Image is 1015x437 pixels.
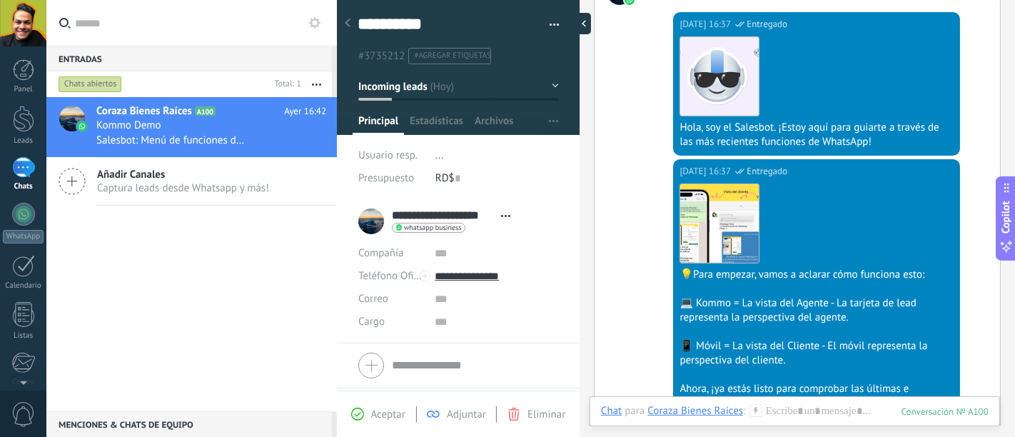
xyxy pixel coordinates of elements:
[46,411,332,437] div: Menciones & Chats de equipo
[414,51,490,61] span: #agregar etiquetas
[358,49,405,63] span: #3735212
[358,265,424,288] button: Teléfono Oficina
[284,104,326,119] span: Ayer 16:42
[96,104,192,119] span: Coraza Bienes Raíces
[680,268,954,282] div: 💡Para empezar, vamos a aclarar cómo funciona esto:
[358,292,388,306] span: Correo
[435,149,444,162] span: ...
[680,164,733,179] div: [DATE] 16:37
[3,85,44,94] div: Panel
[410,114,463,135] span: Estadísticas
[269,77,301,91] div: Total: 1
[358,149,418,162] span: Usuario resp.
[475,114,513,135] span: Archivos
[747,164,787,179] span: Entregado
[358,144,425,167] div: Usuario resp.
[371,408,405,421] span: Aceptar
[680,184,759,263] img: a1fe0784-d51d-4207-99f8-162d97c72c1e
[358,114,398,135] span: Principal
[3,136,44,146] div: Leads
[96,134,248,147] span: Salesbot: Menú de funciones de WhatsApp ¡Desbloquea la mensajería mejorada en WhatsApp! Haz clic ...
[358,288,388,311] button: Correo
[747,17,787,31] span: Entregado
[680,296,954,325] div: 💻 Kommo = La vista del Agente - La tarjeta de lead representa la perspectiva del agente.
[625,404,645,418] span: para
[404,224,461,231] span: whatsapp business
[358,171,414,185] span: Presupuesto
[527,408,565,421] span: Eliminar
[999,201,1014,234] span: Copilot
[59,76,122,93] div: Chats abiertos
[46,46,332,71] div: Entradas
[3,182,44,191] div: Chats
[358,311,424,333] div: Cargo
[195,106,216,116] span: A100
[447,408,486,421] span: Adjuntar
[3,331,44,341] div: Listas
[680,339,954,368] div: 📱 Móvil = La vista del Cliente - El móvil representa la perspectiva del cliente.
[743,404,745,418] span: :
[46,97,337,157] a: avatariconCoraza Bienes RaícesA100Ayer 16:42Kommo DemoSalesbot: Menú de funciones de WhatsApp ¡De...
[680,17,733,31] div: [DATE] 16:37
[96,119,161,133] span: Kommo Demo
[680,121,954,149] div: Hola, soy el Salesbot. ¡Estoy aquí para guiarte a través de las más recientes funciones de WhatsApp!
[570,13,591,34] div: Ocultar
[435,167,559,190] div: RD$
[680,382,954,411] div: Ahora, ¡ya estás listo para comprobar las últimas e interesantes funciones de WhatsApp!
[77,121,87,131] img: icon
[3,230,44,243] div: WhatsApp
[3,281,44,291] div: Calendario
[358,167,425,190] div: Presupuesto
[301,71,332,97] button: Más
[97,181,269,195] span: Captura leads desde Whatsapp y más!
[647,404,743,417] div: Coraza Bienes Raíces
[358,269,433,283] span: Teléfono Oficina
[902,406,989,418] div: 100
[358,242,424,265] div: Compañía
[680,37,759,116] img: 183.png
[97,168,269,181] span: Añadir Canales
[358,316,385,327] span: Cargo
